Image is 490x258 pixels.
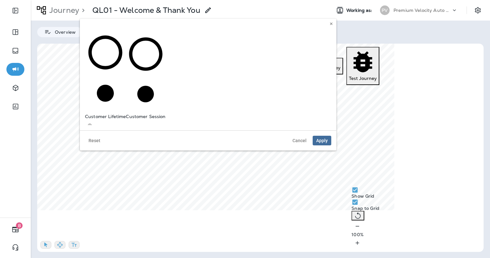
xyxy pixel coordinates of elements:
[351,193,379,199] p: Show Grid
[346,8,374,13] span: Working as:
[351,232,379,237] p: 100 %
[89,138,100,143] span: Reset
[85,114,126,119] span: Customer Lifetime
[346,47,379,85] button: Test Journey
[6,4,24,17] button: Expand Sidebar
[472,4,484,16] button: Settings
[85,136,104,145] button: Reset
[92,5,200,15] p: QL01 - Welcome & Thank You
[380,5,390,15] div: PV
[349,76,377,81] p: Test Journey
[6,223,24,236] button: 8
[393,8,451,13] p: Premium Velocity Auto dba Jiffy Lube
[292,138,307,143] span: Cancel
[52,30,76,35] p: Overview
[289,136,310,145] button: Cancel
[126,114,165,119] span: Customer Session
[351,206,379,211] p: Snap to Grid
[316,138,328,143] span: Apply
[313,136,331,145] button: Apply
[47,5,79,15] p: Journey
[16,222,23,229] span: 8
[79,5,85,15] p: >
